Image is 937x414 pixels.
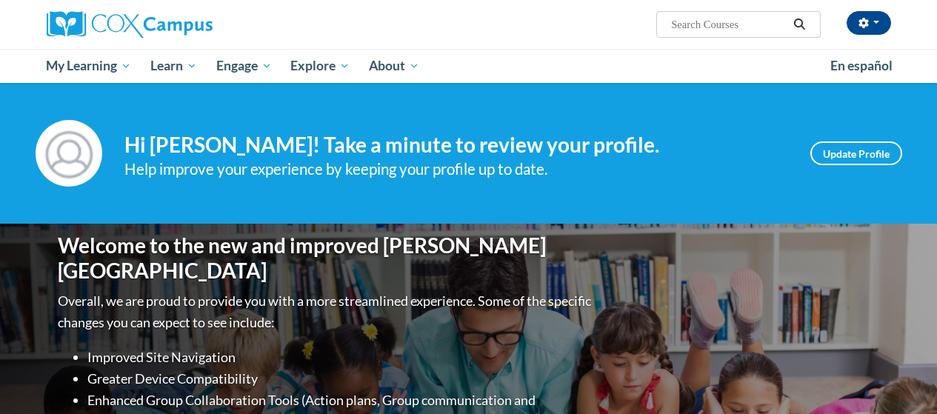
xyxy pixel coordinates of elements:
[36,120,102,187] img: Profile Image
[821,50,902,81] a: En español
[788,16,810,33] button: Search
[290,57,350,75] span: Explore
[124,133,788,158] h4: Hi [PERSON_NAME]! Take a minute to review your profile.
[36,49,902,83] div: Main menu
[150,57,197,75] span: Learn
[87,347,595,368] li: Improved Site Navigation
[47,11,213,38] img: Cox Campus
[359,49,429,83] a: About
[37,49,141,83] a: My Learning
[141,49,207,83] a: Learn
[878,355,925,402] iframe: Button to launch messaging window
[47,11,313,38] a: Cox Campus
[216,57,272,75] span: Engage
[670,16,788,33] input: Search Courses
[124,157,788,181] div: Help improve your experience by keeping your profile up to date.
[207,49,281,83] a: Engage
[847,11,891,35] button: Account Settings
[281,49,359,83] a: Explore
[46,57,131,75] span: My Learning
[830,58,893,73] span: En español
[810,141,902,165] a: Update Profile
[369,57,419,75] span: About
[58,233,595,283] h1: Welcome to the new and improved [PERSON_NAME][GEOGRAPHIC_DATA]
[58,290,595,333] p: Overall, we are proud to provide you with a more streamlined experience. Some of the specific cha...
[87,368,595,390] li: Greater Device Compatibility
